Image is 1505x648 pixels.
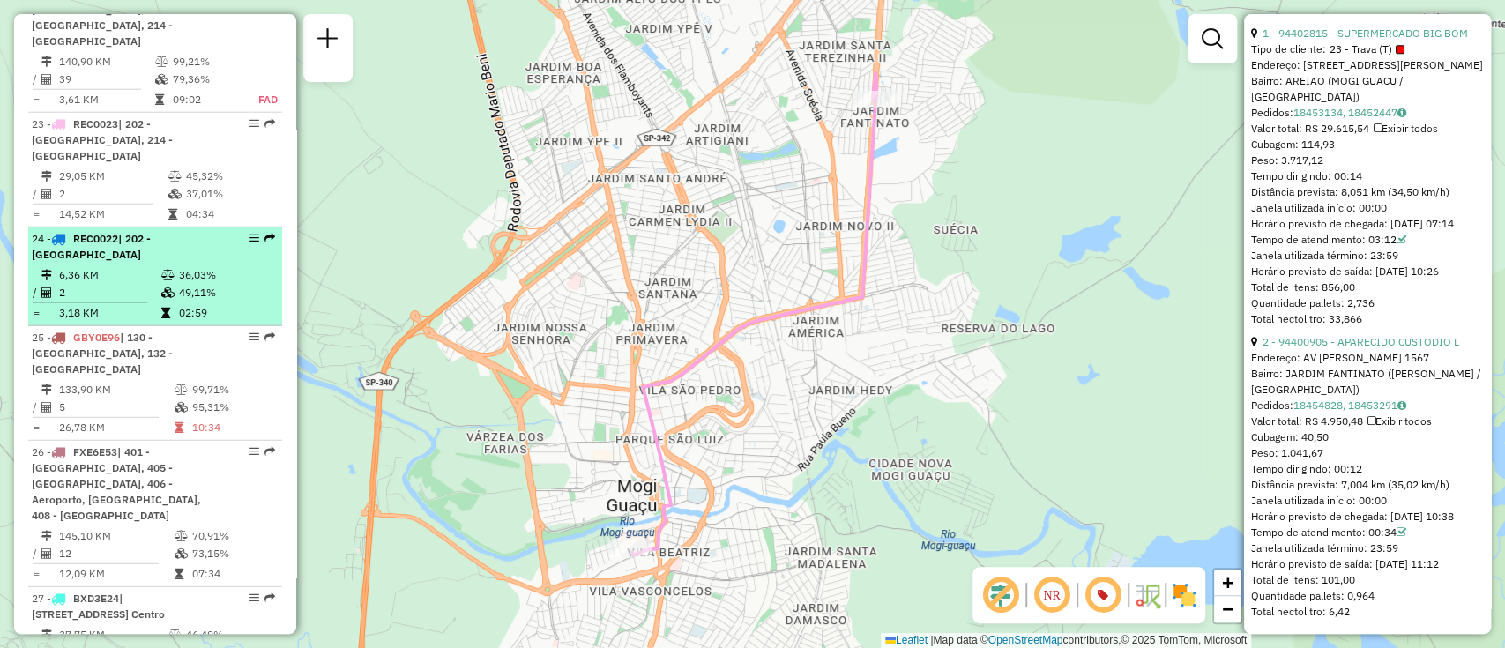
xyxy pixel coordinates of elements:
[172,91,241,108] td: 09:02
[32,185,41,203] td: /
[172,71,241,88] td: 79,36%
[191,565,275,583] td: 07:34
[1397,400,1406,411] i: Observações
[1293,106,1406,119] a: 18453134, 18452447
[191,545,275,562] td: 73,15%
[32,445,201,522] span: 26 -
[191,527,275,545] td: 70,91%
[185,626,274,644] td: 46,49%
[1195,21,1230,56] a: Exibir filtros
[191,398,275,416] td: 95,31%
[1263,26,1468,40] a: 1 - 94402815 - SUPERMERCADO BIG BOM
[32,232,151,261] span: 24 -
[41,287,52,298] i: Total de Atividades
[1251,366,1484,398] div: Bairro: JARDIM FANTINATO ([PERSON_NAME] / [GEOGRAPHIC_DATA])
[175,384,188,395] i: % de utilização do peso
[58,565,174,583] td: 12,09 KM
[185,205,274,223] td: 04:34
[1251,556,1484,572] div: Horário previsto de saída: [DATE] 11:12
[1251,493,1484,509] div: Janela utilizada início: 00:00
[58,398,174,416] td: 5
[178,266,274,284] td: 36,03%
[1251,57,1484,73] div: Endereço: [STREET_ADDRESS][PERSON_NAME]
[32,565,41,583] td: =
[1214,596,1241,622] a: Zoom out
[1222,571,1233,593] span: +
[264,118,275,129] em: Rota exportada
[1251,153,1323,167] span: Peso: 3.717,12
[58,71,154,88] td: 39
[1031,574,1073,616] span: Ocultar NR
[264,331,275,342] em: Rota exportada
[1251,525,1484,540] div: Tempo de atendimento: 00:34
[885,634,928,646] a: Leaflet
[249,592,259,603] em: Opções
[155,94,164,105] i: Tempo total em rota
[1251,105,1484,121] div: Pedidos:
[41,56,52,67] i: Distância Total
[988,634,1063,646] a: OpenStreetMap
[175,531,188,541] i: % de utilização do peso
[73,331,120,344] span: GBY0E96
[1251,398,1484,413] div: Pedidos:
[1251,279,1484,295] div: Total de itens: 856,00
[1251,430,1329,443] span: Cubagem: 40,50
[1397,108,1406,118] i: Observações
[58,168,168,185] td: 29,05 KM
[1397,525,1406,539] a: Com service time
[1251,200,1484,216] div: Janela utilizada início: 00:00
[191,419,275,436] td: 10:34
[73,232,118,245] span: REC0022
[155,74,168,85] i: % de utilização da cubagem
[1251,295,1484,311] div: Quantidade pallets: 2,736
[32,117,173,162] span: 23 -
[73,592,119,605] span: BXD3E24
[249,446,259,457] em: Opções
[1251,540,1484,556] div: Janela utilizada término: 23:59
[58,545,174,562] td: 12
[1251,588,1484,604] div: Quantidade pallets: 0,964
[32,205,41,223] td: =
[930,634,933,646] span: |
[168,171,182,182] i: % de utilização do peso
[1251,232,1484,248] div: Tempo de atendimento: 03:12
[155,56,168,67] i: % de utilização do peso
[168,189,182,199] i: % de utilização da cubagem
[1251,184,1484,200] div: Distância prevista: 8,051 km (34,50 km/h)
[264,233,275,243] em: Rota exportada
[41,384,52,395] i: Distância Total
[32,232,151,261] span: | 202 - [GEOGRAPHIC_DATA]
[32,592,165,621] span: | [STREET_ADDRESS] Centro
[41,189,52,199] i: Total de Atividades
[249,118,259,129] em: Opções
[161,270,175,280] i: % de utilização do peso
[310,21,346,61] a: Nova sessão e pesquisa
[1251,572,1484,588] div: Total de itens: 101,00
[980,574,1022,616] span: Exibir deslocamento
[1133,581,1161,609] img: Fluxo de ruas
[175,422,183,433] i: Tempo total em rota
[1251,461,1484,477] div: Tempo dirigindo: 00:12
[58,304,160,322] td: 3,18 KM
[58,527,174,545] td: 145,10 KM
[1251,509,1484,525] div: Horário previsto de chegada: [DATE] 10:38
[1251,264,1484,279] div: Horário previsto de saída: [DATE] 10:26
[32,91,41,108] td: =
[1222,598,1233,620] span: −
[58,381,174,398] td: 133,90 KM
[1251,216,1484,232] div: Horário previsto de chegada: [DATE] 07:14
[1251,446,1323,459] span: Peso: 1.041,67
[264,592,275,603] em: Rota exportada
[249,233,259,243] em: Opções
[32,398,41,416] td: /
[1367,414,1432,428] span: Exibir todos
[175,569,183,579] i: Tempo total em rota
[58,266,160,284] td: 6,36 KM
[32,331,173,376] span: | 130 - [GEOGRAPHIC_DATA], 132 - [GEOGRAPHIC_DATA]
[32,71,41,88] td: /
[41,629,52,640] i: Distância Total
[161,308,170,318] i: Tempo total em rota
[881,633,1251,648] div: Map data © contributors,© 2025 TomTom, Microsoft
[1251,604,1484,620] div: Total hectolitro: 6,42
[191,381,275,398] td: 99,71%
